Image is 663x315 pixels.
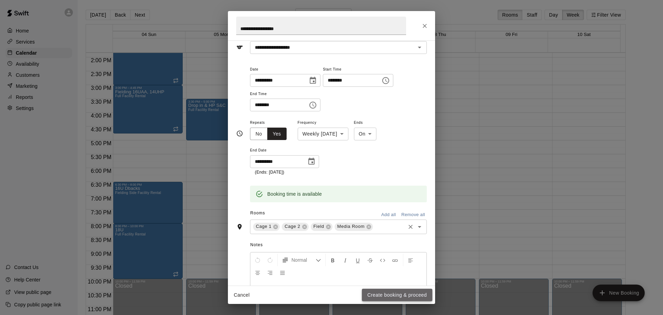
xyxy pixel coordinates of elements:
[250,211,265,215] span: Rooms
[406,222,415,232] button: Clear
[298,128,348,140] div: Weekly [DATE]
[282,223,308,231] div: Cage 2
[250,65,320,74] span: Date
[405,254,416,266] button: Left Align
[335,223,367,230] span: Media Room
[377,210,400,220] button: Add all
[253,223,274,230] span: Cage 1
[250,118,292,128] span: Repeats
[306,98,320,112] button: Choose time, selected time is 6:15 PM
[236,130,243,137] svg: Timing
[253,223,280,231] div: Cage 1
[267,188,322,200] div: Booking time is available
[264,254,276,266] button: Redo
[389,254,401,266] button: Insert Link
[298,118,348,128] span: Frequency
[252,254,263,266] button: Undo
[419,20,431,32] button: Close
[354,128,377,140] div: On
[335,223,373,231] div: Media Room
[236,223,243,230] svg: Rooms
[264,266,276,279] button: Right Align
[354,118,377,128] span: Ends
[250,128,268,140] button: No
[267,128,287,140] button: Yes
[291,257,316,263] span: Normal
[250,90,320,99] span: End Time
[236,44,243,51] svg: Service
[352,254,364,266] button: Format Underline
[231,289,253,302] button: Cancel
[400,210,427,220] button: Remove all
[311,223,327,230] span: Field
[377,254,388,266] button: Insert Code
[255,169,314,176] p: (Ends: [DATE])
[250,146,319,155] span: End Date
[364,254,376,266] button: Format Strikethrough
[282,223,303,230] span: Cage 2
[327,254,339,266] button: Format Bold
[362,289,432,302] button: Create booking & proceed
[379,74,393,87] button: Choose time, selected time is 5:00 PM
[250,240,427,251] span: Notes
[311,223,333,231] div: Field
[277,266,288,279] button: Justify Align
[252,266,263,279] button: Center Align
[305,155,318,168] button: Choose date, selected date is Apr 20, 2026
[279,254,324,266] button: Formatting Options
[415,43,424,52] button: Open
[250,128,287,140] div: outlined button group
[306,74,320,87] button: Choose date, selected date is Jan 5, 2026
[339,254,351,266] button: Format Italics
[323,65,393,74] span: Start Time
[415,222,424,232] button: Open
